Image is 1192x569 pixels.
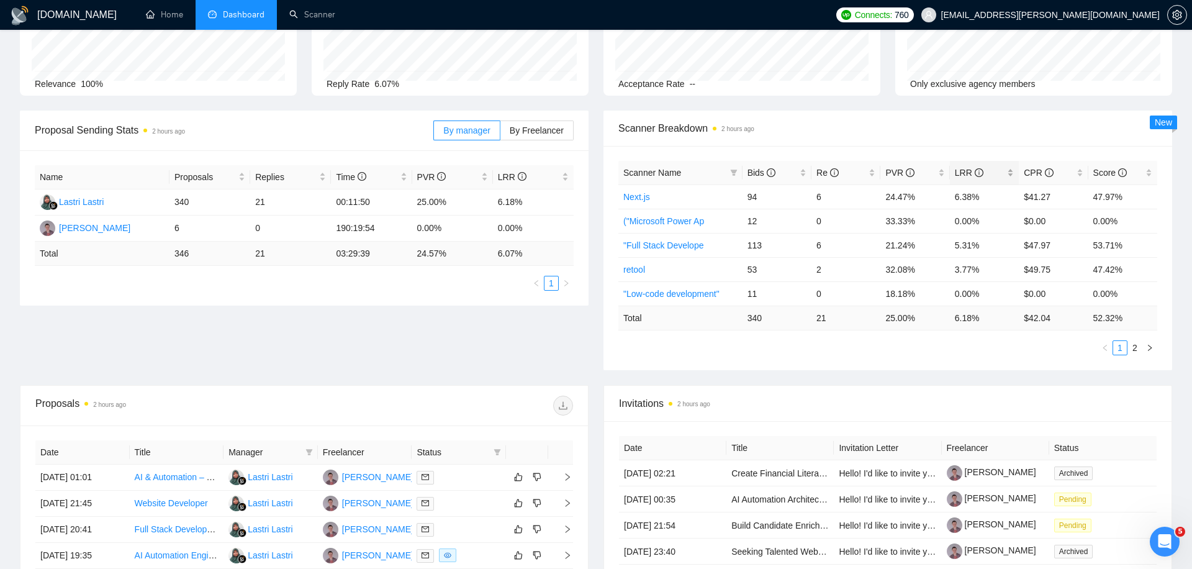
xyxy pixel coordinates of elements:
[248,522,292,536] div: Lastri Lastri
[412,216,493,242] td: 0.00%
[947,493,1036,503] a: [PERSON_NAME]
[811,306,880,330] td: 21
[618,121,1157,136] span: Scanner Breakdown
[1142,340,1157,355] button: right
[1088,209,1157,233] td: 0.00%
[174,170,236,184] span: Proposals
[40,196,104,206] a: LLLastri Lastri
[743,257,811,281] td: 53
[1118,168,1127,177] span: info-circle
[1098,340,1113,355] button: left
[518,172,526,181] span: info-circle
[511,496,526,511] button: like
[747,168,775,178] span: Bids
[223,9,264,20] span: Dashboard
[743,306,811,330] td: 340
[1088,184,1157,209] td: 47.97%
[885,168,914,178] span: PVR
[422,526,429,533] span: mail
[40,222,130,232] a: UL[PERSON_NAME]
[228,445,300,459] span: Manager
[303,443,315,462] span: filter
[530,522,544,537] button: dislike
[619,486,726,512] td: [DATE] 00:35
[59,195,104,209] div: Lastri Lastri
[623,289,720,299] a: "Low-code development"
[619,512,726,539] td: [DATE] 21:54
[228,524,292,534] a: LLLastri Lastri
[228,471,292,481] a: LLLastri Lastri
[910,79,1036,89] span: Only exclusive agency members
[437,172,446,181] span: info-circle
[623,265,645,275] a: retool
[323,550,413,560] a: UL[PERSON_NAME]
[331,189,412,216] td: 00:11:50
[510,125,564,135] span: By Freelancer
[553,525,572,534] span: right
[146,9,183,20] a: homeHome
[493,242,574,266] td: 6.07 %
[1024,168,1053,178] span: CPR
[514,550,523,560] span: like
[1175,527,1185,537] span: 5
[1168,10,1186,20] span: setting
[619,436,726,460] th: Date
[623,192,650,202] a: Next.js
[1098,340,1113,355] li: Previous Page
[533,472,541,482] span: dislike
[374,79,399,89] span: 6.07%
[1167,10,1187,20] a: setting
[336,172,366,182] span: Time
[726,460,834,486] td: Create Financial Literacy Teaching Tool
[975,168,983,177] span: info-circle
[255,170,317,184] span: Replies
[816,168,839,178] span: Re
[238,503,246,511] img: gigradar-bm.png
[623,240,703,250] a: "Full Stack Develope
[530,470,544,485] button: dislike
[1054,494,1096,504] a: Pending
[228,470,244,485] img: LL
[529,276,544,291] li: Previous Page
[1019,257,1088,281] td: $49.75
[248,549,292,562] div: Lastri Lastri
[417,445,489,459] span: Status
[342,549,413,562] div: [PERSON_NAME]
[228,550,292,560] a: LLLastri Lastri
[511,522,526,537] button: like
[35,242,169,266] td: Total
[623,168,681,178] span: Scanner Name
[130,440,224,465] th: Title
[35,122,433,138] span: Proposal Sending Stats
[562,280,570,287] span: right
[743,209,811,233] td: 12
[559,276,574,291] button: right
[10,6,30,25] img: logo
[305,448,313,456] span: filter
[1019,209,1088,233] td: $0.00
[1167,5,1187,25] button: setting
[511,470,526,485] button: like
[289,9,335,20] a: searchScanner
[228,522,244,537] img: LL
[238,555,246,563] img: gigradar-bm.png
[342,522,413,536] div: [PERSON_NAME]
[1088,306,1157,330] td: 52.32 %
[491,443,503,462] span: filter
[327,79,369,89] span: Reply Rate
[514,472,523,482] span: like
[135,550,435,560] a: AI Automation Engineer - AI Facebook Creative + Copy Generator Automation
[841,10,851,20] img: upwork-logo.png
[924,11,933,19] span: user
[35,396,304,416] div: Proposals
[726,436,834,460] th: Title
[811,184,880,209] td: 6
[342,470,413,484] div: [PERSON_NAME]
[1054,467,1093,480] span: Archived
[412,189,493,216] td: 25.00%
[731,468,883,478] a: Create Financial Literacy Teaching Tool
[1054,546,1098,556] a: Archived
[444,552,451,559] span: eye
[494,448,501,456] span: filter
[618,79,685,89] span: Acceptance Rate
